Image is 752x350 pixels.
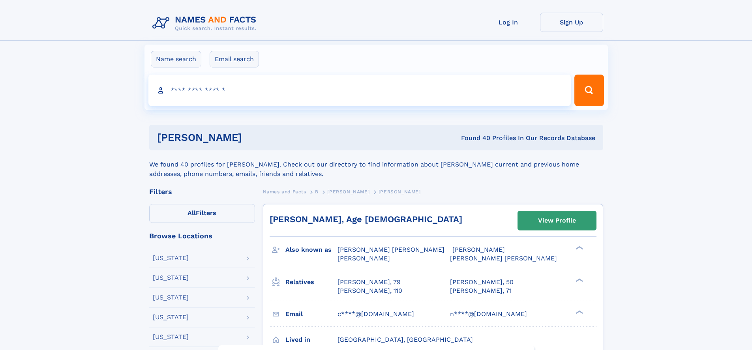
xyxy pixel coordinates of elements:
div: ❯ [574,277,583,283]
img: Logo Names and Facts [149,13,263,34]
a: [PERSON_NAME], 71 [450,286,512,295]
div: [US_STATE] [153,334,189,340]
span: [PERSON_NAME] [379,189,421,195]
div: ❯ [574,245,583,251]
div: Filters [149,188,255,195]
input: search input [148,75,571,106]
a: Log In [477,13,540,32]
a: [PERSON_NAME], 50 [450,278,514,286]
span: [PERSON_NAME] [452,246,505,253]
div: [US_STATE] [153,294,189,301]
a: [PERSON_NAME], Age [DEMOGRAPHIC_DATA] [270,214,462,224]
div: We found 40 profiles for [PERSON_NAME]. Check out our directory to find information about [PERSON... [149,150,603,179]
div: ❯ [574,309,583,314]
h3: Lived in [285,333,338,346]
div: View Profile [538,211,576,230]
a: B [315,187,319,197]
span: [PERSON_NAME] [338,255,390,262]
a: [PERSON_NAME], 79 [338,278,401,286]
h3: Relatives [285,275,338,289]
a: Names and Facts [263,187,306,197]
span: [GEOGRAPHIC_DATA], [GEOGRAPHIC_DATA] [338,336,473,343]
a: Sign Up [540,13,603,32]
label: Filters [149,204,255,223]
button: Search Button [574,75,604,106]
div: Found 40 Profiles In Our Records Database [351,134,595,142]
a: [PERSON_NAME], 110 [338,286,402,295]
label: Email search [210,51,259,67]
span: [PERSON_NAME] [327,189,369,195]
h1: [PERSON_NAME] [157,133,352,142]
a: View Profile [518,211,596,230]
div: [US_STATE] [153,275,189,281]
div: Browse Locations [149,232,255,240]
h3: Email [285,307,338,321]
span: B [315,189,319,195]
h3: Also known as [285,243,338,256]
a: [PERSON_NAME] [327,187,369,197]
div: [US_STATE] [153,314,189,320]
span: All [188,209,196,217]
span: [PERSON_NAME] [PERSON_NAME] [450,255,557,262]
div: [US_STATE] [153,255,189,261]
label: Name search [151,51,201,67]
span: [PERSON_NAME] [PERSON_NAME] [338,246,444,253]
